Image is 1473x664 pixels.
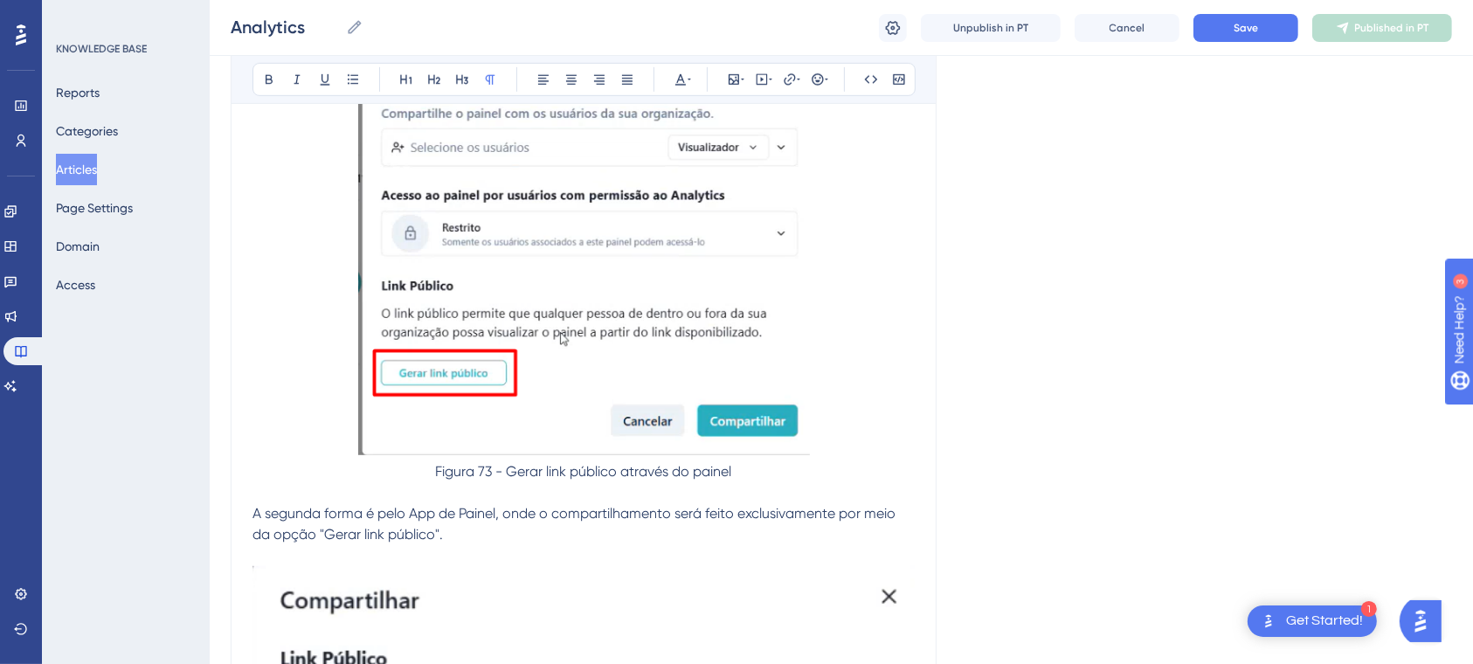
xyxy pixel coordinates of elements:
img: launcher-image-alternative-text [1258,611,1279,632]
span: Published in PT [1355,21,1429,35]
button: Page Settings [56,192,133,224]
button: Reports [56,77,100,108]
span: Unpublish in PT [953,21,1028,35]
span: Figura 73 - Gerar link público através do painel [436,463,732,480]
button: Save [1193,14,1298,42]
div: KNOWLEDGE BASE [56,42,147,56]
button: Categories [56,115,118,147]
span: A segunda forma é pelo App de Painel, onde o compartilhamento será feito exclusivamente por meio ... [252,505,899,543]
div: Get Started! [1286,612,1363,631]
button: Published in PT [1312,14,1452,42]
div: 1 [1361,601,1377,617]
button: Cancel [1075,14,1179,42]
div: Open Get Started! checklist, remaining modules: 1 [1248,605,1377,637]
span: Cancel [1110,21,1145,35]
iframe: UserGuiding AI Assistant Launcher [1400,595,1452,647]
span: Save [1234,21,1258,35]
span: Need Help? [41,4,109,25]
button: Articles [56,154,97,185]
div: 3 [121,9,127,23]
button: Access [56,269,95,301]
button: Unpublish in PT [921,14,1061,42]
input: Article Name [231,15,339,39]
button: Domain [56,231,100,262]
